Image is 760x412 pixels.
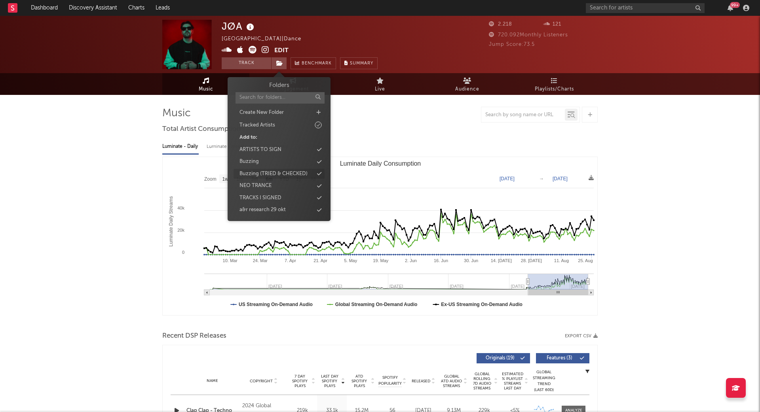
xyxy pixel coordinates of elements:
[239,302,313,307] text: US Streaming On-Demand Audio
[239,146,281,154] div: ARTISTS TO SIGN
[728,5,733,11] button: 99+
[586,3,705,13] input: Search for artists
[222,34,310,44] div: [GEOGRAPHIC_DATA] | Dance
[204,176,217,182] text: Zoom
[535,85,574,94] span: Playlists/Charts
[455,85,479,94] span: Audience
[239,121,275,129] div: Tracked Artists
[289,374,310,388] span: 7 Day Spotify Plays
[412,379,430,384] span: Released
[405,258,417,263] text: 2. Jun
[168,196,174,246] text: Luminate Daily Streams
[424,73,511,95] a: Audience
[182,250,184,255] text: 0
[482,356,518,361] span: Originals ( 19 )
[186,378,238,384] div: Name
[253,258,268,263] text: 24. Mar
[481,112,565,118] input: Search by song name or URL
[162,331,226,341] span: Recent DSP Releases
[350,61,373,66] span: Summary
[730,2,740,8] div: 99 +
[434,258,448,263] text: 16. Jun
[477,353,530,363] button: Originals(19)
[285,258,296,263] text: 7. Apr
[207,140,248,153] div: Luminate - Weekly
[162,125,241,134] span: Total Artist Consumption
[511,73,598,95] a: Playlists/Charts
[502,372,523,391] span: Estimated % Playlist Streams Last Day
[578,258,593,263] text: 25. Aug
[222,176,229,182] text: 1w
[162,73,249,95] a: Music
[335,302,418,307] text: Global Streaming On-Demand Audio
[539,176,544,181] text: →
[541,356,578,361] span: Features ( 3 )
[239,109,284,117] div: Create New Folder
[274,46,289,56] button: Edit
[291,57,336,69] a: Benchmark
[554,258,569,263] text: 11. Aug
[373,258,389,263] text: 19. May
[553,176,568,181] text: [DATE]
[375,85,385,94] span: Live
[239,158,259,166] div: Buzzing
[302,59,332,68] span: Benchmark
[489,22,512,27] span: 2.218
[163,157,598,315] svg: Luminate Daily Consumption
[239,134,257,142] div: Add to:
[239,206,286,214] div: a&r research 29 okt
[521,258,542,263] text: 28. [DATE]
[222,57,271,69] button: Track
[344,258,357,263] text: 5. May
[313,258,327,263] text: 21. Apr
[378,375,402,387] span: Spotify Popularity
[177,206,184,210] text: 40k
[199,85,213,94] span: Music
[177,228,184,232] text: 20k
[249,73,336,95] a: Engagement
[336,73,424,95] a: Live
[489,32,568,38] span: 720.092 Monthly Listeners
[543,22,561,27] span: 121
[500,176,515,181] text: [DATE]
[269,81,289,90] h3: Folders
[441,374,462,388] span: Global ATD Audio Streams
[441,302,522,307] text: Ex-US Streaming On-Demand Audio
[239,194,281,202] div: TRACKS I SIGNED
[239,182,272,190] div: NEO TRANCE
[340,57,378,69] button: Summary
[236,92,325,104] input: Search for folders...
[349,374,370,388] span: ATD Spotify Plays
[223,258,238,263] text: 10. Mar
[340,160,421,167] text: Luminate Daily Consumption
[222,20,256,33] div: JØA
[250,379,273,384] span: Copyright
[162,140,199,153] div: Luminate - Daily
[532,369,556,393] div: Global Streaming Trend (Last 60D)
[319,374,340,388] span: Last Day Spotify Plays
[464,258,478,263] text: 30. Jun
[536,353,589,363] button: Features(3)
[565,334,598,338] button: Export CSV
[239,170,308,178] div: Buzzing (TRIED & CHECKED)
[471,372,493,391] span: Global Rolling 7D Audio Streams
[489,42,535,47] span: Jump Score: 73.5
[491,258,512,263] text: 14. [DATE]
